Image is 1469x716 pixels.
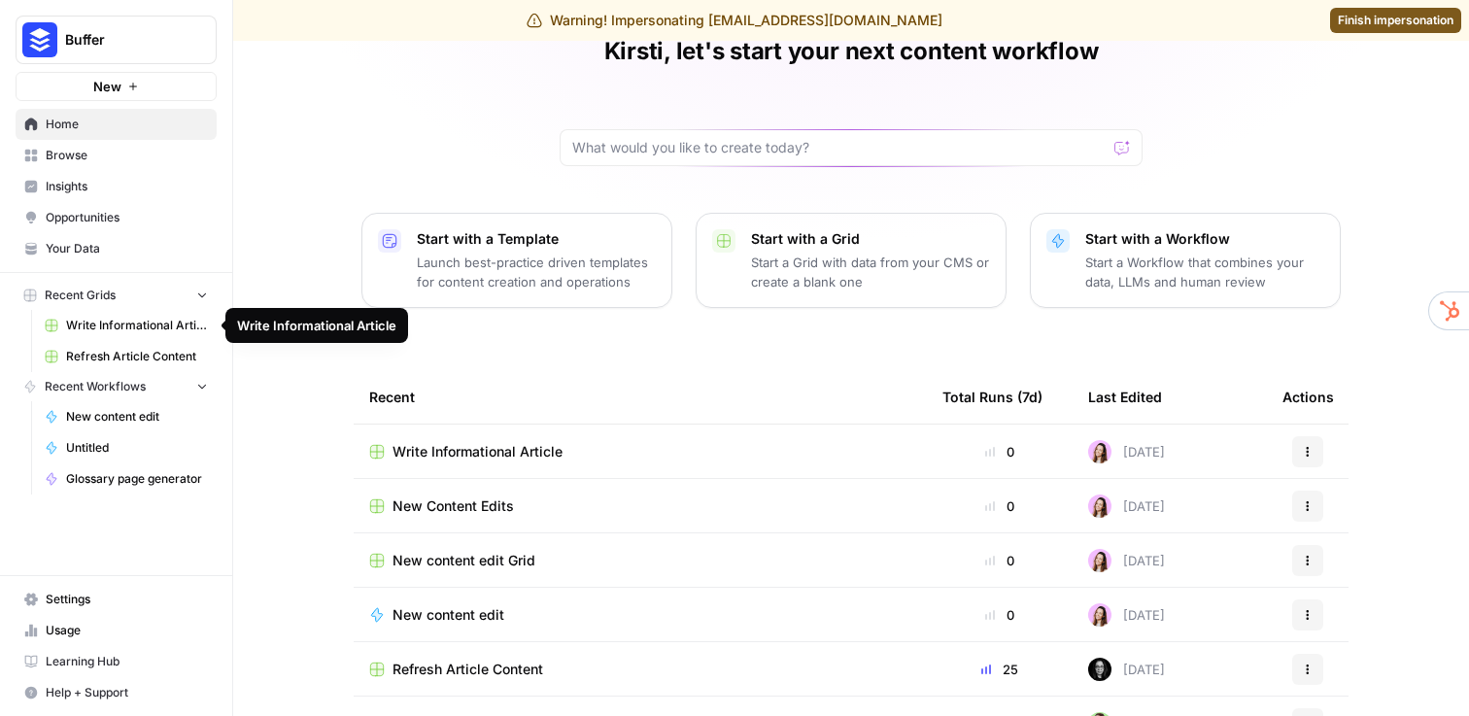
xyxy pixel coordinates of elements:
a: New content edit [36,401,217,432]
a: New content edit Grid [369,551,911,570]
div: 0 [942,605,1057,625]
a: Your Data [16,233,217,264]
span: Browse [46,147,208,164]
img: 6eohlkvfyuj7ut2wjerunczchyi7 [1088,603,1111,627]
span: New content edit [393,605,504,625]
a: Glossary page generator [36,463,217,494]
p: Start with a Workflow [1085,229,1324,249]
span: Usage [46,622,208,639]
div: Actions [1282,370,1334,424]
img: 6eohlkvfyuj7ut2wjerunczchyi7 [1088,440,1111,463]
button: Recent Workflows [16,372,217,401]
div: [DATE] [1088,494,1165,518]
div: 25 [942,660,1057,679]
input: What would you like to create today? [572,138,1107,157]
p: Start with a Template [417,229,656,249]
span: Write Informational Article [393,442,563,461]
span: New Content Edits [393,496,514,516]
a: Opportunities [16,202,217,233]
span: Buffer [65,30,183,50]
div: Warning! Impersonating [EMAIL_ADDRESS][DOMAIN_NAME] [527,11,942,30]
div: 0 [942,496,1057,516]
span: New content edit Grid [393,551,535,570]
span: Help + Support [46,684,208,701]
span: Insights [46,178,208,195]
span: Your Data [46,240,208,257]
span: New [93,77,121,96]
span: Recent Workflows [45,378,146,395]
a: Insights [16,171,217,202]
button: Recent Grids [16,281,217,310]
div: [DATE] [1088,658,1165,681]
span: Refresh Article Content [66,348,208,365]
img: o4c4a4o90o83bn86q5qhmptew9xs [1088,658,1111,681]
span: Untitled [66,439,208,457]
div: Total Runs (7d) [942,370,1042,424]
div: [DATE] [1088,549,1165,572]
a: Home [16,109,217,140]
p: Start a Workflow that combines your data, LLMs and human review [1085,253,1324,291]
p: Start a Grid with data from your CMS or create a blank one [751,253,990,291]
span: Home [46,116,208,133]
div: [DATE] [1088,603,1165,627]
p: Launch best-practice driven templates for content creation and operations [417,253,656,291]
button: New [16,72,217,101]
img: 6eohlkvfyuj7ut2wjerunczchyi7 [1088,549,1111,572]
a: Browse [16,140,217,171]
span: New content edit [66,408,208,426]
button: Start with a GridStart a Grid with data from your CMS or create a blank one [696,213,1007,308]
span: Glossary page generator [66,470,208,488]
a: Write Informational Article [369,442,911,461]
a: New content edit [369,605,911,625]
button: Help + Support [16,677,217,708]
span: Recent Grids [45,287,116,304]
div: 0 [942,442,1057,461]
a: Write Informational Article [36,310,217,341]
span: Finish impersonation [1338,12,1453,29]
a: Usage [16,615,217,646]
a: Refresh Article Content [36,341,217,372]
a: Settings [16,584,217,615]
a: Learning Hub [16,646,217,677]
a: Untitled [36,432,217,463]
a: New Content Edits [369,496,911,516]
a: Refresh Article Content [369,660,911,679]
div: Last Edited [1088,370,1162,424]
span: Learning Hub [46,653,208,670]
span: Refresh Article Content [393,660,543,679]
h1: Kirsti, let's start your next content workflow [604,36,1099,67]
span: Write Informational Article [66,317,208,334]
div: [DATE] [1088,440,1165,463]
button: Start with a TemplateLaunch best-practice driven templates for content creation and operations [361,213,672,308]
div: 0 [942,551,1057,570]
button: Workspace: Buffer [16,16,217,64]
a: Finish impersonation [1330,8,1461,33]
button: Start with a WorkflowStart a Workflow that combines your data, LLMs and human review [1030,213,1341,308]
div: Recent [369,370,911,424]
img: Buffer Logo [22,22,57,57]
img: 6eohlkvfyuj7ut2wjerunczchyi7 [1088,494,1111,518]
span: Settings [46,591,208,608]
p: Start with a Grid [751,229,990,249]
span: Opportunities [46,209,208,226]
